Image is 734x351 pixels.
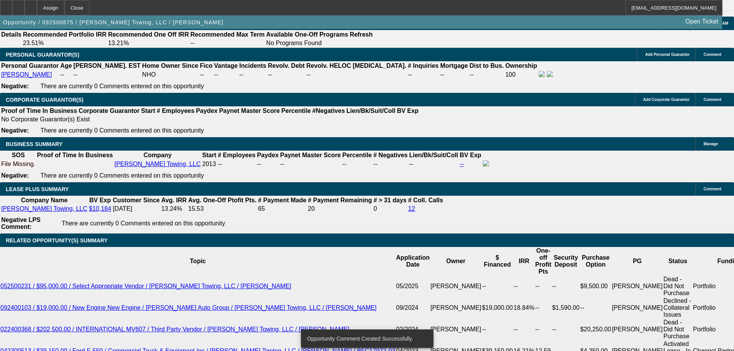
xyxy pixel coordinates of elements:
td: -- [239,71,267,79]
td: NHO [142,71,199,79]
a: $10,184 [89,205,111,212]
td: -- [409,160,459,168]
td: -- [407,71,439,79]
th: Details [1,31,22,39]
td: -- [200,71,213,79]
b: Customer Since [113,197,160,203]
div: -- [373,161,408,168]
b: Negative: [1,83,29,89]
b: Corporate Guarantor [79,107,139,114]
b: BV Exp [89,197,111,203]
th: One-off Profit Pts [535,247,552,275]
td: -- [513,319,535,340]
th: Purchase Option [580,247,611,275]
td: -- [190,39,265,47]
th: Refresh [349,31,373,39]
span: PERSONAL GUARANTOR(S) [6,52,79,58]
b: Start [202,152,216,158]
img: facebook-icon.png [483,160,489,166]
span: Add Personal Guarantor [645,52,690,57]
td: -- [482,319,513,340]
b: Paynet Master Score [280,152,341,158]
th: Recommended One Off IRR [107,31,189,39]
img: linkedin-icon.png [547,71,553,77]
th: IRR [513,247,535,275]
b: Paynet Master Score [219,107,280,114]
a: -- [460,161,464,167]
a: 12 [408,205,415,212]
a: Open Ticket [682,15,721,28]
b: #Negatives [312,107,345,114]
b: Age [60,62,72,69]
td: -- [580,297,611,319]
b: Avg. One-Off Ptofit Pts. [188,197,257,203]
th: SOS [1,151,36,159]
th: Available One-Off Programs [266,31,349,39]
b: Incidents [239,62,266,69]
th: Status [663,247,693,275]
b: Start [141,107,155,114]
b: Mortgage [440,62,468,69]
td: -- [552,275,580,297]
th: Owner [430,247,482,275]
a: 022400368 / $202,500.00 / INTERNATIONAL MV607 / Third Party Vendor / [PERSON_NAME] Towing, LLC / ... [0,326,349,333]
td: [PERSON_NAME] [430,319,482,340]
td: [DATE] [113,205,160,213]
td: No Programs Found [266,39,349,47]
b: BV Exp [397,107,418,114]
th: $ Financed [482,247,513,275]
span: -- [218,161,222,167]
td: -- [535,319,552,340]
td: $19,000.00 [482,297,513,319]
span: Add Corporate Guarantor [643,97,690,102]
td: 23.51% [22,39,107,47]
span: Manage [704,142,718,146]
td: 13.24% [161,205,187,213]
th: PG [611,247,663,275]
th: Application Date [396,247,430,275]
span: Opportunity / 092500675 / [PERSON_NAME] Towing, LLC / [PERSON_NAME] [3,19,223,25]
b: Negative: [1,127,29,134]
b: Home Owner Since [142,62,198,69]
td: -- [513,275,535,297]
b: BV Exp [460,152,481,158]
b: # Coll. Calls [408,197,443,203]
b: Company Name [21,197,67,203]
td: -- [440,71,469,79]
b: Negative LPS Comment: [1,217,40,230]
td: [PERSON_NAME] [430,275,482,297]
div: -- [343,161,372,168]
b: # > 31 days [373,197,406,203]
td: 100 [505,71,537,79]
td: 05/2025 [396,275,430,297]
b: Negative: [1,172,29,179]
b: Percentile [281,107,311,114]
td: [PERSON_NAME] [611,297,663,319]
div: Opportunity Comment Created Successfully. [301,329,430,348]
td: 0 [373,205,407,213]
span: There are currently 0 Comments entered on this opportunity [40,172,204,179]
td: -- [73,71,141,79]
div: -- [280,161,341,168]
a: [PERSON_NAME] Towing, LLC [1,205,87,212]
span: There are currently 0 Comments entered on this opportunity [40,83,204,89]
td: -- [306,71,407,79]
td: -- [257,160,279,168]
a: [PERSON_NAME] Towing, LLC [114,161,201,167]
b: Revolv. Debt [268,62,305,69]
td: 2013 [202,160,217,168]
span: CORPORATE GUARANTOR(S) [6,97,84,103]
td: -- [482,275,513,297]
td: $1,590.00 [552,297,580,319]
b: Lien/Bk/Suit/Coll [346,107,395,114]
td: 65 [258,205,307,213]
td: -- [267,71,305,79]
span: BUSINESS SUMMARY [6,141,62,147]
b: Company [143,152,171,158]
th: Proof of Time In Business [1,107,77,115]
b: # Employees [218,152,255,158]
b: Paydex [196,107,218,114]
b: Avg. IRR [161,197,186,203]
span: LEASE PLUS SUMMARY [6,186,69,192]
td: 15.53 [188,205,257,213]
